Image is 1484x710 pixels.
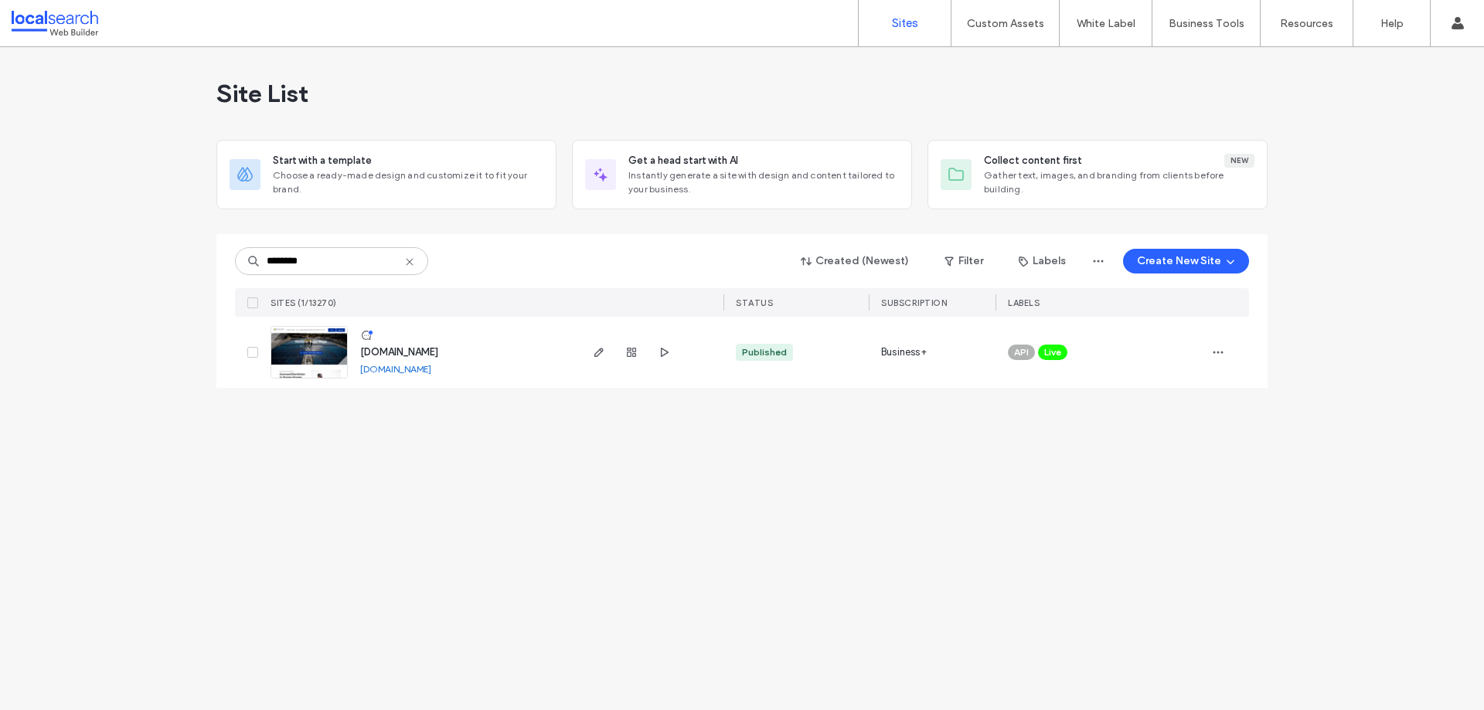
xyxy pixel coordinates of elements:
[1380,17,1404,30] label: Help
[967,17,1044,30] label: Custom Assets
[1123,249,1249,273] button: Create New Site
[1014,345,1029,359] span: API
[1169,17,1244,30] label: Business Tools
[1077,17,1135,30] label: White Label
[360,346,438,358] a: [DOMAIN_NAME]
[1280,17,1333,30] label: Resources
[1224,154,1254,168] div: New
[929,249,999,273] button: Filter
[984,168,1254,196] span: Gather text, images, and branding from clients before building.
[984,153,1082,168] span: Collect content first
[628,168,899,196] span: Instantly generate a site with design and content tailored to your business.
[273,168,543,196] span: Choose a ready-made design and customize it to fit your brand.
[572,140,912,209] div: Get a head start with AIInstantly generate a site with design and content tailored to your business.
[628,153,738,168] span: Get a head start with AI
[1005,249,1080,273] button: Labels
[360,363,431,375] a: [DOMAIN_NAME]
[273,153,372,168] span: Start with a template
[1008,297,1040,308] span: LABELS
[892,16,918,30] label: Sites
[881,345,927,360] span: Business+
[1044,345,1061,359] span: Live
[736,297,773,308] span: STATUS
[742,345,787,359] div: Published
[927,140,1268,209] div: Collect content firstNewGather text, images, and branding from clients before building.
[881,297,947,308] span: SUBSCRIPTION
[788,249,923,273] button: Created (Newest)
[216,78,308,109] span: Site List
[216,140,556,209] div: Start with a templateChoose a ready-made design and customize it to fit your brand.
[271,297,337,308] span: SITES (1/13270)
